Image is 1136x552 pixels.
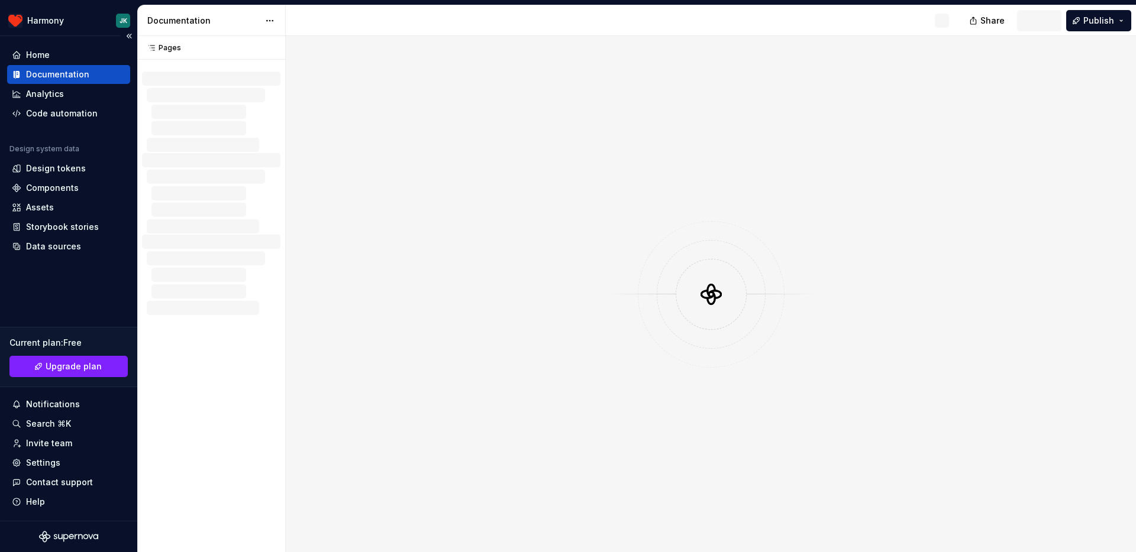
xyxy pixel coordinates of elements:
[26,437,72,449] div: Invite team
[26,476,93,488] div: Contact support
[26,457,60,469] div: Settings
[7,395,130,414] button: Notifications
[26,202,54,213] div: Assets
[121,28,137,44] button: Collapse sidebar
[120,16,127,25] div: JK
[26,398,80,410] div: Notifications
[46,361,102,372] span: Upgrade plan
[7,453,130,472] a: Settings
[26,418,71,430] div: Search ⌘K
[1083,15,1114,27] span: Publish
[7,104,130,123] a: Code automation
[26,49,50,61] div: Home
[9,144,79,154] div: Design system data
[7,217,130,236] a: Storybook stories
[9,356,128,377] button: Upgrade plan
[7,492,130,511] button: Help
[7,434,130,453] a: Invite team
[7,65,130,84] a: Documentation
[7,85,130,103] a: Analytics
[9,337,128,349] div: Current plan : Free
[7,159,130,178] a: Design tokens
[7,46,130,64] a: Home
[147,15,259,27] div: Documentation
[39,531,98,543] svg: Supernova Logo
[980,15,1005,27] span: Share
[27,15,64,27] div: Harmony
[142,43,181,53] div: Pages
[26,496,45,508] div: Help
[26,88,64,100] div: Analytics
[7,178,130,197] a: Components
[7,473,130,492] button: Contact support
[26,241,81,252] div: Data sources
[1066,10,1131,31] button: Publish
[7,198,130,217] a: Assets
[26,163,86,174] div: Design tokens
[26,221,99,233] div: Storybook stories
[8,14,22,28] img: 41dd58b4-cf0d-4748-b605-c484c7e167c9.png
[26,108,98,119] div: Code automation
[26,182,79,194] div: Components
[26,69,89,80] div: Documentation
[7,414,130,433] button: Search ⌘K
[963,10,1012,31] button: Share
[2,8,135,33] button: HarmonyJK
[7,237,130,256] a: Data sources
